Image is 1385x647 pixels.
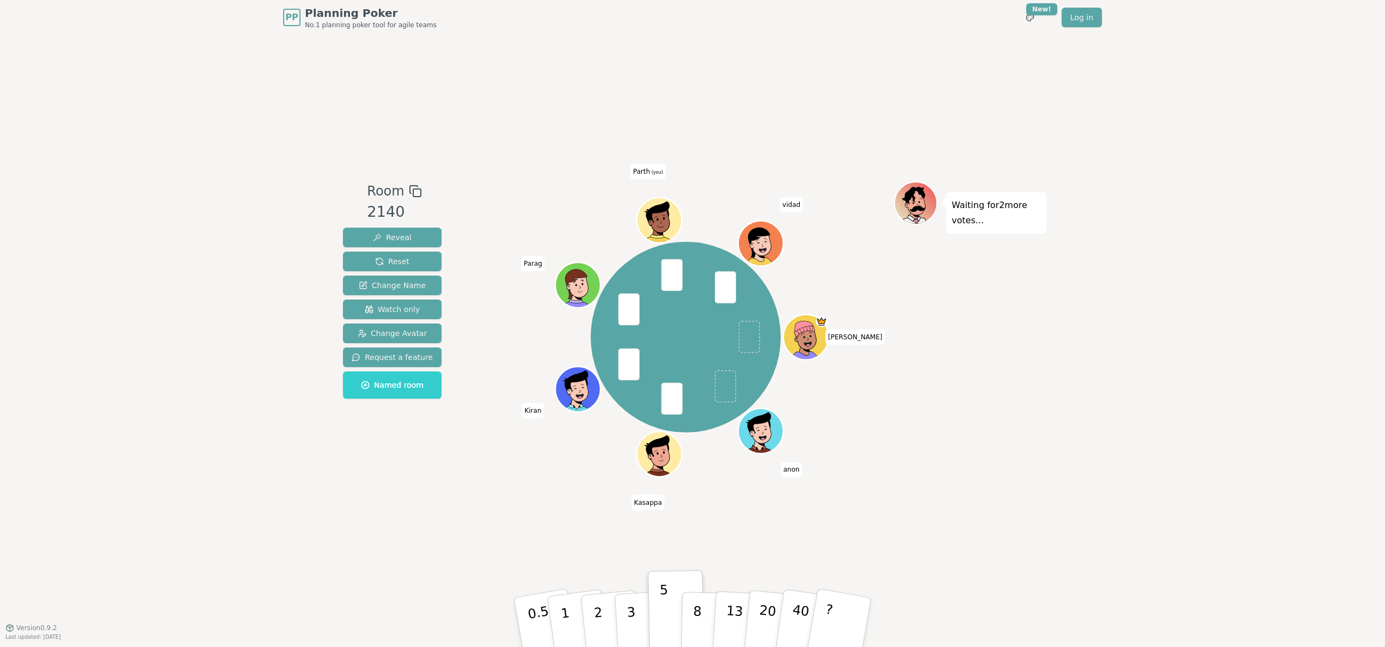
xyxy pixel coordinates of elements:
[1062,8,1102,27] a: Log in
[367,201,421,223] div: 2140
[816,316,827,327] span: Patrick is the host
[632,495,665,510] span: Click to change your name
[650,170,663,175] span: (you)
[365,304,420,315] span: Watch only
[630,164,666,179] span: Click to change your name
[283,5,437,29] a: PPPlanning PokerNo.1 planning poker tool for agile teams
[343,252,442,271] button: Reset
[780,197,803,212] span: Click to change your name
[343,323,442,343] button: Change Avatar
[358,328,427,339] span: Change Avatar
[343,347,442,367] button: Request a feature
[375,256,409,267] span: Reset
[343,371,442,399] button: Named room
[781,462,802,477] span: Click to change your name
[825,329,885,345] span: Click to change your name
[1026,3,1057,15] div: New!
[343,228,442,247] button: Reveal
[638,199,680,241] button: Click to change your avatar
[361,380,424,390] span: Named room
[359,280,426,291] span: Change Name
[952,198,1041,228] p: Waiting for 2 more votes...
[305,5,437,21] span: Planning Poker
[1020,8,1040,27] button: New!
[352,352,433,363] span: Request a feature
[5,624,57,632] button: Version0.9.2
[343,276,442,295] button: Change Name
[343,300,442,319] button: Watch only
[305,21,437,29] span: No.1 planning poker tool for agile teams
[5,634,61,640] span: Last updated: [DATE]
[373,232,412,243] span: Reveal
[367,181,404,201] span: Room
[522,403,544,418] span: Click to change your name
[521,256,545,271] span: Click to change your name
[285,11,298,24] span: PP
[16,624,57,632] span: Version 0.9.2
[660,582,669,641] p: 5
